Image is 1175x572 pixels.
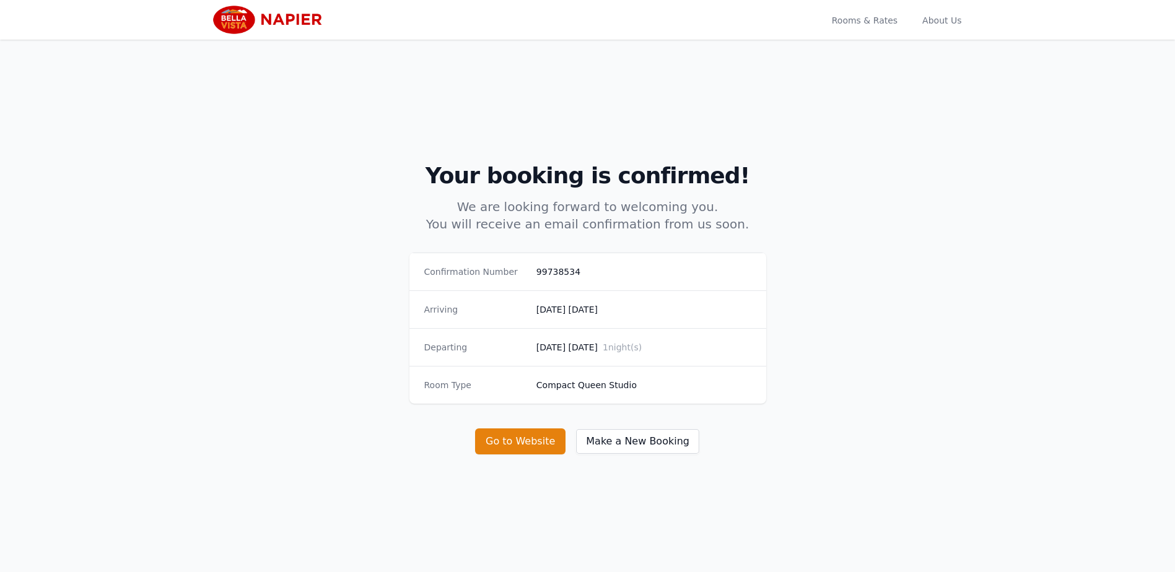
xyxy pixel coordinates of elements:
[536,266,751,278] dd: 99738534
[350,198,826,233] p: We are looking forward to welcoming you. You will receive an email confirmation from us soon.
[475,428,566,454] button: Go to Website
[536,379,751,391] dd: Compact Queen Studio
[575,428,700,454] button: Make a New Booking
[536,341,751,353] dd: [DATE] [DATE]
[424,266,526,278] dt: Confirmation Number
[424,341,526,353] dt: Departing
[424,303,526,316] dt: Arriving
[211,5,331,35] img: Bella Vista Napier
[475,435,575,447] a: Go to Website
[224,163,952,188] h2: Your booking is confirmed!
[424,379,526,391] dt: Room Type
[603,342,642,352] span: 1 night(s)
[536,303,751,316] dd: [DATE] [DATE]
